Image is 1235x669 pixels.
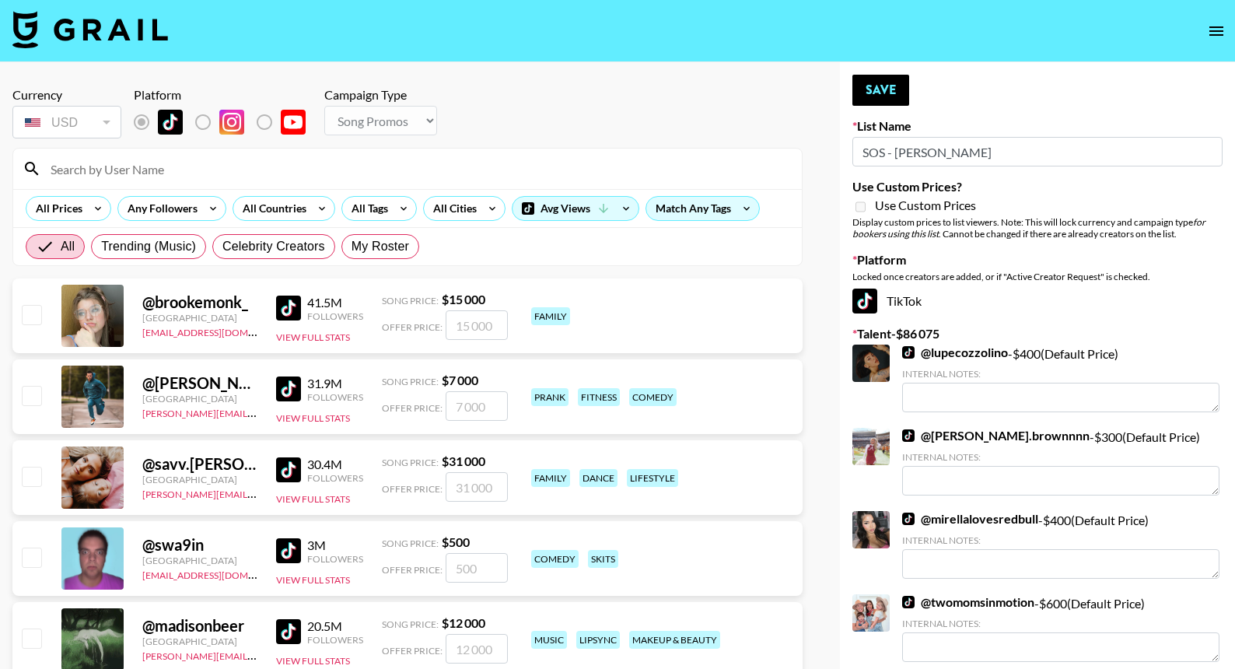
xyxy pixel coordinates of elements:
strong: $ 15 000 [442,292,485,306]
strong: $ 12 000 [442,615,485,630]
div: comedy [629,388,677,406]
div: Internal Notes: [902,534,1219,546]
div: [GEOGRAPHIC_DATA] [142,474,257,485]
div: All Cities [424,197,480,220]
input: 500 [446,553,508,583]
label: Talent - $ 86 075 [852,326,1223,342]
div: Followers [307,310,363,322]
label: List Name [852,118,1223,134]
button: View Full Stats [276,655,350,667]
div: Any Followers [118,197,201,220]
span: Song Price: [382,538,439,549]
input: 15 000 [446,310,508,340]
span: Song Price: [382,618,439,630]
div: @ swa9in [142,535,257,555]
div: prank [531,388,569,406]
button: Save [852,75,909,106]
button: View Full Stats [276,574,350,586]
span: Song Price: [382,376,439,387]
span: Offer Price: [382,483,443,495]
img: Instagram [219,110,244,135]
div: Followers [307,391,363,403]
div: Remove selected talent to change platforms [134,106,318,138]
div: Platform [134,87,318,103]
img: TikTok [902,513,915,525]
button: View Full Stats [276,493,350,505]
span: Offer Price: [382,402,443,414]
span: Celebrity Creators [222,237,325,256]
em: for bookers using this list [852,216,1205,240]
div: Avg Views [513,197,638,220]
div: 30.4M [307,457,363,472]
span: Song Price: [382,295,439,306]
div: Match Any Tags [646,197,759,220]
div: music [531,631,567,649]
div: @ brookemonk_ [142,292,257,312]
div: skits [588,550,618,568]
div: lipsync [576,631,620,649]
input: 31 000 [446,472,508,502]
div: Followers [307,553,363,565]
div: Campaign Type [324,87,437,103]
span: Use Custom Prices [875,198,976,213]
div: Remove selected talent to change your currency [12,103,121,142]
img: TikTok [276,457,301,482]
a: [EMAIL_ADDRESS][DOMAIN_NAME] [142,324,299,338]
div: Followers [307,472,363,484]
div: Currency [12,87,121,103]
div: - $ 400 (Default Price) [902,345,1219,412]
div: All Prices [26,197,86,220]
img: TikTok [852,289,877,313]
label: Platform [852,252,1223,268]
img: TikTok [276,538,301,563]
div: makeup & beauty [629,631,720,649]
div: TikTok [852,289,1223,313]
div: Internal Notes: [902,618,1219,629]
div: 20.5M [307,618,363,634]
a: [PERSON_NAME][EMAIL_ADDRESS][DOMAIN_NAME] [142,405,373,419]
a: @lupecozzolino [902,345,1008,360]
span: Offer Price: [382,321,443,333]
div: Internal Notes: [902,451,1219,463]
div: 41.5M [307,295,363,310]
div: - $ 600 (Default Price) [902,594,1219,662]
div: - $ 300 (Default Price) [902,428,1219,496]
a: [PERSON_NAME][EMAIL_ADDRESS][DOMAIN_NAME] [142,485,373,500]
div: dance [579,469,617,487]
a: @[PERSON_NAME].brownnnn [902,428,1090,443]
span: Offer Price: [382,645,443,657]
label: Use Custom Prices? [852,179,1223,194]
img: TikTok [902,596,915,608]
span: My Roster [352,237,409,256]
img: TikTok [902,429,915,442]
div: [GEOGRAPHIC_DATA] [142,636,257,647]
div: 31.9M [307,376,363,391]
div: lifestyle [627,469,678,487]
div: Locked once creators are added, or if "Active Creator Request" is checked. [852,271,1223,282]
div: Followers [307,634,363,646]
div: USD [16,109,118,136]
img: TikTok [276,296,301,320]
span: Song Price: [382,457,439,468]
div: [GEOGRAPHIC_DATA] [142,555,257,566]
img: YouTube [281,110,306,135]
strong: $ 500 [442,534,470,549]
input: 7 000 [446,391,508,421]
span: Trending (Music) [101,237,196,256]
div: family [531,469,570,487]
button: View Full Stats [276,331,350,343]
div: 3M [307,538,363,553]
div: [GEOGRAPHIC_DATA] [142,312,257,324]
div: [GEOGRAPHIC_DATA] [142,393,257,405]
div: Display custom prices to list viewers. Note: This will lock currency and campaign type . Cannot b... [852,216,1223,240]
img: TikTok [902,346,915,359]
div: comedy [531,550,579,568]
strong: $ 7 000 [442,373,478,387]
div: fitness [578,388,620,406]
div: @ madisonbeer [142,616,257,636]
div: Internal Notes: [902,368,1219,380]
img: TikTok [276,377,301,401]
img: Grail Talent [12,11,168,48]
img: TikTok [276,619,301,644]
div: All Countries [233,197,310,220]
